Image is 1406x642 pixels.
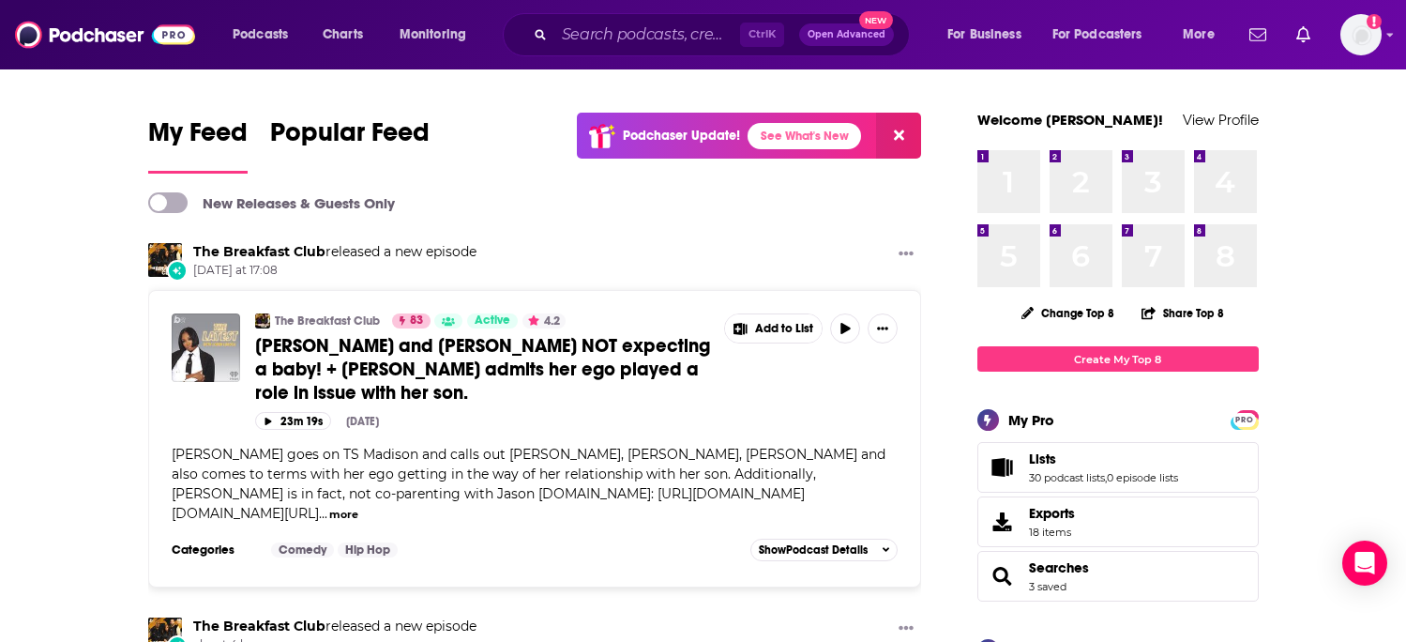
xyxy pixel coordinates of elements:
svg: Add a profile image [1367,14,1382,29]
button: 4.2 [522,313,566,329]
button: open menu [386,20,491,50]
span: My Feed [148,116,248,160]
a: Searches [1029,559,1089,576]
a: Welcome [PERSON_NAME]! [977,111,1163,129]
h3: Categories [172,543,256,558]
span: Podcasts [233,22,288,48]
span: More [1183,22,1215,48]
input: Search podcasts, credits, & more... [554,20,740,50]
span: Lists [977,442,1259,493]
span: Open Advanced [808,30,885,39]
a: 3 saved [1029,580,1066,593]
a: See What's New [748,123,861,149]
button: open menu [219,20,312,50]
a: View Profile [1183,111,1259,129]
span: 18 items [1029,526,1075,539]
a: Active [467,313,518,329]
a: Exports [977,497,1259,547]
button: open menu [1040,20,1170,50]
span: Popular Feed [270,116,430,160]
span: Lists [1029,451,1056,467]
a: Lists [1029,451,1178,467]
img: The Breakfast Club [148,243,182,277]
a: Charts [310,20,374,50]
a: Show notifications dropdown [1289,19,1318,51]
button: Show More Button [891,243,921,267]
a: The Breakfast Club [275,313,380,329]
h3: released a new episode [193,618,476,635]
div: My Pro [1008,411,1054,429]
div: [DATE] [346,415,379,428]
span: Monitoring [400,22,466,48]
a: My Feed [148,116,248,174]
h3: released a new episode [193,243,476,261]
button: 23m 19s [255,412,331,430]
div: Open Intercom Messenger [1342,541,1387,586]
a: 30 podcast lists [1029,471,1105,484]
a: Popular Feed [270,116,430,174]
a: 83 [392,313,431,329]
span: Logged in as TaraKennedy [1340,14,1382,55]
a: Comedy [271,543,334,558]
button: Show profile menu [1340,14,1382,55]
div: Search podcasts, credits, & more... [521,13,928,56]
a: The Breakfast Club [193,618,325,634]
span: [PERSON_NAME] goes on TS Madison and calls out [PERSON_NAME], [PERSON_NAME], [PERSON_NAME] and al... [172,446,885,522]
a: Show notifications dropdown [1242,19,1274,51]
span: Exports [984,509,1021,535]
span: For Business [947,22,1021,48]
a: The Breakfast Club [193,243,325,260]
span: Show Podcast Details [759,543,868,557]
div: New Episode [167,260,188,281]
a: Lists [984,454,1021,481]
span: 83 [410,312,423,330]
a: [PERSON_NAME] and [PERSON_NAME] NOT expecting a baby! + [PERSON_NAME] admits her ego played a rol... [255,334,711,405]
button: ShowPodcast Details [750,539,899,561]
img: Podchaser - Follow, Share and Rate Podcasts [15,17,195,53]
a: Create My Top 8 [977,346,1259,372]
a: 0 episode lists [1107,471,1178,484]
span: [PERSON_NAME] and [PERSON_NAME] NOT expecting a baby! + [PERSON_NAME] admits her ego played a rol... [255,334,710,405]
span: PRO [1233,413,1256,427]
img: The Breakfast Club [255,313,270,329]
span: Active [475,312,510,330]
button: more [329,507,358,523]
button: Show More Button [868,313,898,344]
span: Ctrl K [740,23,784,47]
p: Podchaser Update! [623,128,740,144]
button: Show More Button [725,314,823,343]
span: Searches [977,551,1259,602]
span: [DATE] at 17:08 [193,263,476,279]
a: Hip Hop [338,543,398,558]
button: open menu [1170,20,1238,50]
a: PRO [1233,412,1256,426]
button: open menu [934,20,1045,50]
button: Share Top 8 [1141,295,1225,331]
a: New Releases & Guests Only [148,192,395,213]
button: Show More Button [891,618,921,641]
span: , [1105,471,1107,484]
span: Exports [1029,505,1075,522]
img: User Profile [1340,14,1382,55]
span: Charts [323,22,363,48]
span: For Podcasters [1052,22,1142,48]
span: ... [319,505,327,522]
button: Change Top 8 [1010,301,1126,325]
button: Open AdvancedNew [799,23,894,46]
img: Tiffany Haddish and Jason Lee NOT expecting a baby! + Mo’Nique admits her ego played a role in is... [172,313,240,382]
span: Add to List [755,322,813,336]
span: New [859,11,893,29]
a: Searches [984,563,1021,589]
